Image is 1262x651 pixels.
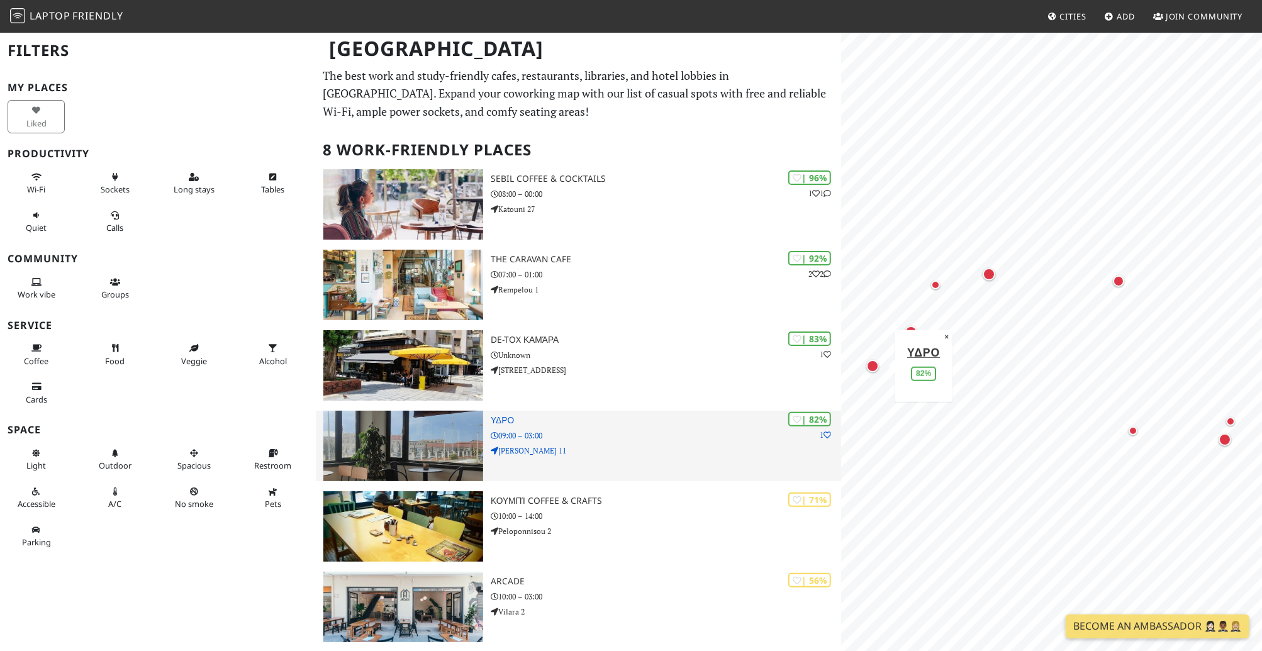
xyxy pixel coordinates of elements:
[244,481,301,515] button: Pets
[165,167,223,200] button: Long stays
[165,481,223,515] button: No smoke
[259,355,287,367] span: Alcohol
[26,394,47,405] span: Credit cards
[30,9,70,23] span: Laptop
[8,205,65,238] button: Quiet
[788,412,831,426] div: | 82%
[323,572,484,642] img: ARCADE
[175,498,213,509] span: Smoke free
[26,460,46,471] span: Natural light
[8,148,308,160] h3: Productivity
[10,6,123,28] a: LaptopFriendly LaptopFriendly
[10,8,25,23] img: LaptopFriendly
[491,510,841,522] p: 10:00 – 14:00
[491,445,841,457] p: [PERSON_NAME] 11
[86,443,143,476] button: Outdoor
[86,205,143,238] button: Calls
[8,253,308,265] h3: Community
[1148,5,1248,28] a: Join Community
[106,222,123,233] span: Video/audio calls
[491,415,841,426] h3: ΥΔΡΟ
[320,31,839,66] h1: [GEOGRAPHIC_DATA]
[8,320,308,331] h3: Service
[808,187,831,199] p: 1 1
[1166,11,1243,22] span: Join Community
[261,184,284,195] span: Work-friendly tables
[808,268,831,280] p: 2 2
[323,411,484,481] img: ΥΔΡΟ
[165,443,223,476] button: Spacious
[941,330,953,343] button: Close popup
[254,460,291,471] span: Restroom
[8,338,65,371] button: Coffee
[8,272,65,305] button: Work vibe
[788,492,831,507] div: | 71%
[1223,414,1238,429] div: Map marker
[86,272,143,305] button: Groups
[18,289,55,300] span: People working
[316,491,842,562] a: Κουμπί Coffee & Crafts | 71% Κουμπί Coffee & Crafts 10:00 – 14:00 Peloponnisou 2
[265,498,281,509] span: Pet friendly
[491,591,841,603] p: 10:00 – 03:00
[491,349,841,361] p: Unknown
[928,277,943,292] div: Map marker
[1125,423,1141,438] div: Map marker
[864,357,881,375] div: Map marker
[1117,11,1136,22] span: Add
[72,9,123,23] span: Friendly
[24,355,48,367] span: Coffee
[105,355,125,367] span: Food
[86,338,143,371] button: Food
[491,203,841,215] p: Katouni 27
[491,576,841,587] h3: ARCADE
[8,520,65,553] button: Parking
[491,364,841,376] p: [STREET_ADDRESS]
[181,355,207,367] span: Veggie
[902,323,920,341] div: Map marker
[8,481,65,515] button: Accessible
[907,344,940,359] a: ΥΔΡΟ
[8,376,65,409] button: Cards
[8,82,308,94] h3: My Places
[1042,5,1092,28] a: Cities
[174,184,215,195] span: Long stays
[177,460,211,471] span: Spacious
[323,169,484,240] img: Sebil Coffee & Cocktails
[491,335,841,345] h3: De-tox Καμάρα
[165,338,223,371] button: Veggie
[8,443,65,476] button: Light
[491,188,841,200] p: 08:00 – 00:00
[1066,615,1249,638] a: Become an Ambassador 🤵🏻‍♀️🤵🏾‍♂️🤵🏼‍♀️
[491,430,841,442] p: 09:00 – 03:00
[323,131,834,169] h2: 8 Work-Friendly Places
[1100,5,1141,28] a: Add
[8,31,308,70] h2: Filters
[316,572,842,642] a: ARCADE | 56% ARCADE 10:00 – 03:00 Vilara 2
[788,573,831,587] div: | 56%
[911,367,936,381] div: 82%
[1060,11,1086,22] span: Cities
[316,250,842,320] a: The Caravan Cafe | 92% 22 The Caravan Cafe 07:00 – 01:00 Rempelou 1
[101,289,129,300] span: Group tables
[820,429,831,441] p: 1
[26,222,47,233] span: Quiet
[27,184,45,195] span: Stable Wi-Fi
[18,498,55,509] span: Accessible
[316,330,842,401] a: De-tox Καμάρα | 83% 1 De-tox Καμάρα Unknown [STREET_ADDRESS]
[491,525,841,537] p: Peloponnisou 2
[491,496,841,506] h3: Κουμπί Coffee & Crafts
[788,331,831,346] div: | 83%
[788,251,831,265] div: | 92%
[8,424,308,436] h3: Space
[1216,431,1234,448] div: Map marker
[108,498,121,509] span: Air conditioned
[316,411,842,481] a: ΥΔΡΟ | 82% 1 ΥΔΡΟ 09:00 – 03:00 [PERSON_NAME] 11
[316,169,842,240] a: Sebil Coffee & Cocktails | 96% 11 Sebil Coffee & Cocktails 08:00 – 00:00 Katouni 27
[491,606,841,618] p: Vilara 2
[8,167,65,200] button: Wi-Fi
[244,338,301,371] button: Alcohol
[323,491,484,562] img: Κουμπί Coffee & Crafts
[99,460,131,471] span: Outdoor area
[1110,273,1127,289] div: Map marker
[980,265,998,283] div: Map marker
